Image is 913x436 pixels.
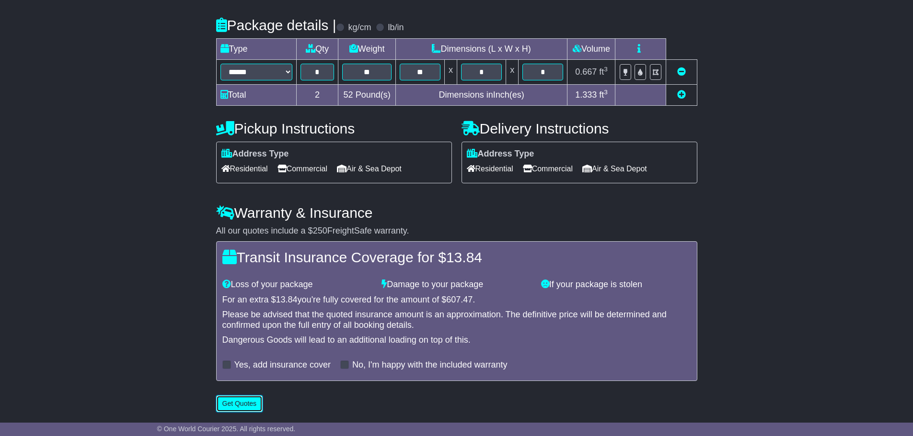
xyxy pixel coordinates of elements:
span: 1.333 [575,90,597,100]
h4: Package details | [216,17,336,33]
label: Address Type [221,149,289,159]
label: No, I'm happy with the included warranty [352,360,508,370]
td: Pound(s) [338,84,395,105]
td: x [445,59,457,84]
sup: 3 [604,89,608,96]
span: 13.84 [276,295,298,304]
h4: Delivery Instructions [462,121,697,136]
label: lb/in [388,22,404,33]
div: Dangerous Goods will lead to an additional loading on top of this. [222,335,691,346]
label: Yes, add insurance cover [234,360,331,370]
h4: Warranty & Insurance [216,205,697,221]
div: Loss of your package [218,279,377,290]
td: Weight [338,38,395,59]
td: Total [216,84,296,105]
td: Dimensions in Inch(es) [395,84,567,105]
label: kg/cm [348,22,371,33]
span: ft [599,90,608,100]
span: 607.47 [446,295,473,304]
span: Air & Sea Depot [337,161,402,176]
div: For an extra $ you're fully covered for the amount of $ . [222,295,691,305]
span: Commercial [523,161,573,176]
span: ft [599,67,608,77]
span: 52 [344,90,353,100]
a: Remove this item [677,67,686,77]
button: Get Quotes [216,395,263,412]
span: 0.667 [575,67,597,77]
span: Residential [467,161,513,176]
td: Dimensions (L x W x H) [395,38,567,59]
span: Residential [221,161,268,176]
td: 2 [296,84,338,105]
h4: Pickup Instructions [216,121,452,136]
span: © One World Courier 2025. All rights reserved. [157,425,296,433]
div: If your package is stolen [536,279,696,290]
span: Air & Sea Depot [582,161,647,176]
td: Volume [567,38,615,59]
h4: Transit Insurance Coverage for $ [222,249,691,265]
span: Commercial [277,161,327,176]
div: All our quotes include a $ FreightSafe warranty. [216,226,697,236]
span: 13.84 [446,249,482,265]
td: x [506,59,519,84]
a: Add new item [677,90,686,100]
label: Address Type [467,149,534,159]
td: Type [216,38,296,59]
div: Damage to your package [377,279,536,290]
td: Qty [296,38,338,59]
span: 250 [313,226,327,235]
sup: 3 [604,66,608,73]
div: Please be advised that the quoted insurance amount is an approximation. The definitive price will... [222,310,691,330]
